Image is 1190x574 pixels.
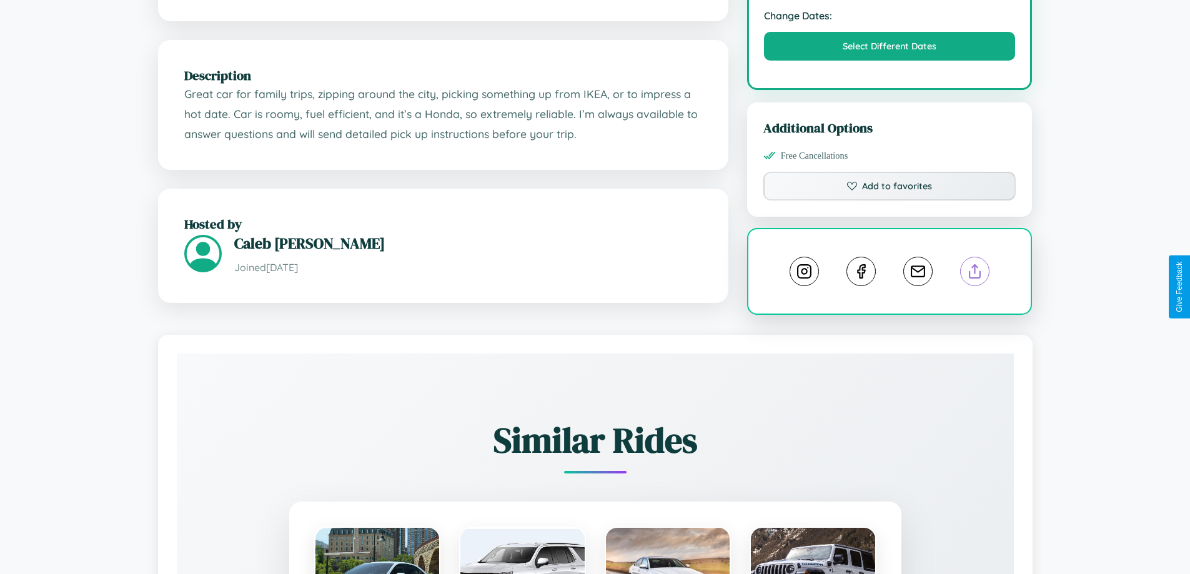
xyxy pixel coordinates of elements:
[764,32,1016,61] button: Select Different Dates
[184,66,702,84] h2: Description
[221,416,970,464] h2: Similar Rides
[184,84,702,144] p: Great car for family trips, zipping around the city, picking something up from IKEA, or to impres...
[781,151,848,161] span: Free Cancellations
[234,259,702,277] p: Joined [DATE]
[1175,262,1184,312] div: Give Feedback
[763,119,1016,137] h3: Additional Options
[184,215,702,233] h2: Hosted by
[234,233,702,254] h3: Caleb [PERSON_NAME]
[763,172,1016,200] button: Add to favorites
[764,9,1016,22] strong: Change Dates:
